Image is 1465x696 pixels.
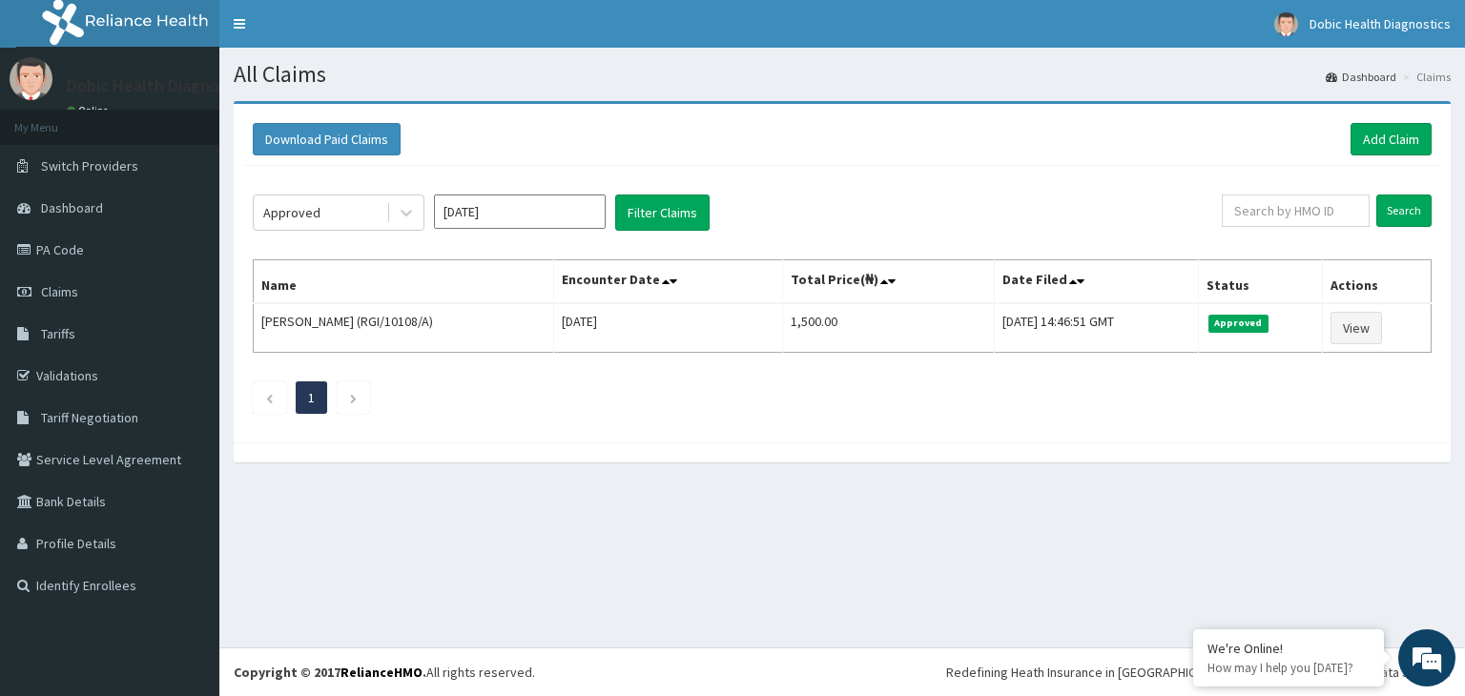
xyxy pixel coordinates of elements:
div: Approved [263,203,320,222]
a: Add Claim [1351,123,1432,155]
span: Dashboard [41,199,103,216]
footer: All rights reserved. [219,647,1465,696]
span: Dobic Health Diagnostics [1310,15,1451,32]
li: Claims [1398,69,1451,85]
th: Encounter Date [553,260,782,304]
textarea: Type your message and hit 'Enter' [10,481,363,547]
a: Next page [349,389,358,406]
span: Approved [1208,315,1269,332]
a: RelianceHMO [340,664,423,681]
span: Switch Providers [41,157,138,174]
span: Tariff Negotiation [41,409,138,426]
h1: All Claims [234,62,1451,87]
p: How may I help you today? [1207,660,1370,676]
a: Previous page [265,389,274,406]
td: [DATE] 14:46:51 GMT [994,303,1198,353]
img: User Image [10,57,52,100]
div: Redefining Heath Insurance in [GEOGRAPHIC_DATA] using Telemedicine and Data Science! [946,663,1451,682]
img: d_794563401_company_1708531726252_794563401 [35,95,77,143]
input: Search by HMO ID [1222,194,1370,227]
input: Select Month and Year [434,194,606,229]
a: View [1331,312,1382,344]
th: Actions [1323,260,1432,304]
span: Tariffs [41,325,75,342]
span: We're online! [111,220,263,413]
a: Online [67,104,113,117]
button: Download Paid Claims [253,123,401,155]
th: Date Filed [994,260,1198,304]
div: Minimize live chat window [313,10,359,55]
a: Dashboard [1326,69,1396,85]
div: We're Online! [1207,640,1370,657]
div: Chat with us now [99,107,320,132]
input: Search [1376,194,1432,227]
strong: Copyright © 2017 . [234,664,426,681]
th: Total Price(₦) [782,260,994,304]
button: Filter Claims [615,194,710,231]
a: Page 1 is your current page [308,389,315,406]
img: User Image [1274,12,1298,36]
th: Name [254,260,554,304]
span: Claims [41,283,78,300]
td: [DATE] [553,303,782,353]
th: Status [1199,260,1323,304]
p: Dobic Health Diagnostics [67,77,255,94]
td: 1,500.00 [782,303,994,353]
td: [PERSON_NAME] (RGI/10108/A) [254,303,554,353]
